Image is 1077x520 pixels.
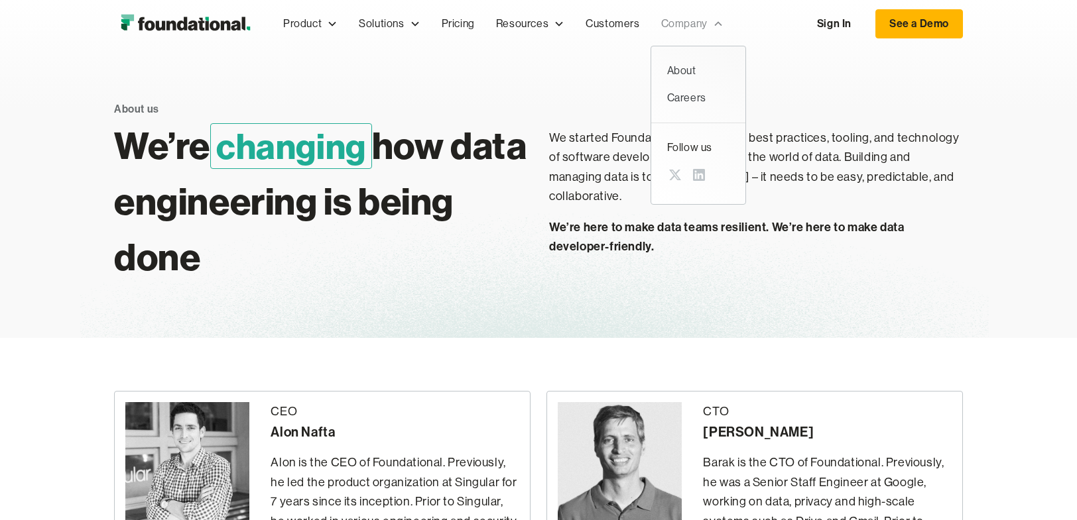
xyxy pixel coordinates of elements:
div: Solutions [348,2,430,46]
div: Product [273,2,348,46]
div: Company [651,2,734,46]
a: Customers [575,2,650,46]
div: Follow us [667,139,729,156]
div: Product [283,15,322,32]
span: changing [210,123,372,169]
a: Sign In [804,10,865,38]
div: Resources [485,2,575,46]
div: Alon Nafta [271,421,519,442]
p: We’re here to make data teams resilient. We’re here to make data developer-friendly. [549,217,963,256]
div: Resources [496,15,548,32]
div: Careers [667,89,729,107]
img: Foundational Logo [114,11,257,37]
a: About [657,57,740,85]
a: Careers [657,84,740,112]
div: Company [661,15,708,32]
a: home [114,11,257,37]
div: About us [114,101,159,118]
a: Pricing [431,2,485,46]
div: [PERSON_NAME] [703,421,952,442]
div: CTO [703,402,952,422]
nav: Company [651,46,746,205]
iframe: Chat Widget [838,366,1077,520]
p: We started Foundational to bring the best practices, tooling, and technology of software developm... [549,129,963,207]
div: About [667,62,729,79]
div: CEO [271,402,519,422]
a: See a Demo [875,9,963,38]
h1: We’re how data engineering is being done [114,118,528,285]
div: Solutions [359,15,404,32]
